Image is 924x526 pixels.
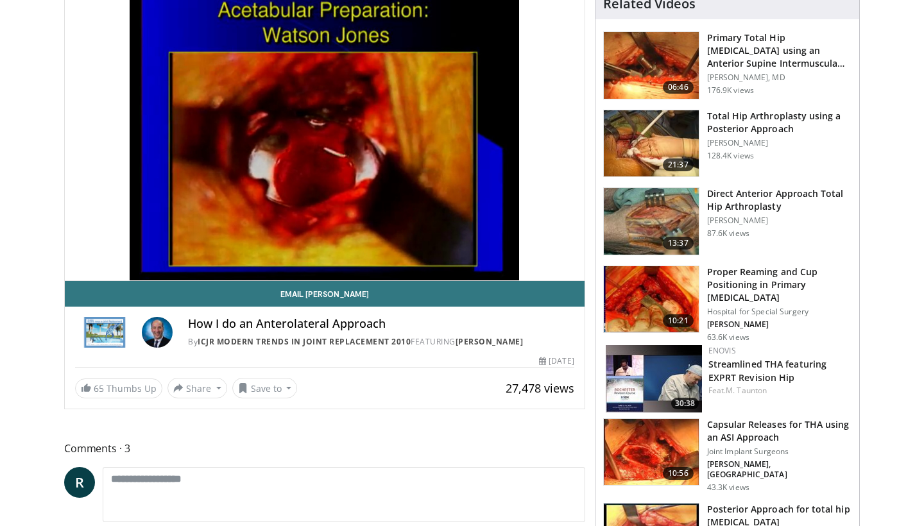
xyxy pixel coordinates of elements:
p: Hospital for Special Surgery [707,307,851,317]
a: R [64,467,95,498]
p: Joint Implant Surgeons [707,446,851,457]
img: 9ceeadf7-7a50-4be6-849f-8c42a554e74d.150x105_q85_crop-smart_upscale.jpg [604,266,699,333]
img: 314571_3.png.150x105_q85_crop-smart_upscale.jpg [604,419,699,486]
span: 13:37 [663,237,694,250]
p: 176.9K views [707,85,754,96]
a: M. Taunton [726,385,767,396]
span: 10:21 [663,314,694,327]
a: 21:37 Total Hip Arthroplasty using a Posterior Approach [PERSON_NAME] 128.4K views [603,110,851,178]
a: 30:38 [606,345,702,412]
span: Comments 3 [64,440,585,457]
p: 43.3K views [707,482,749,493]
span: 30:38 [671,398,699,409]
a: 06:46 Primary Total Hip [MEDICAL_DATA] using an Anterior Supine Intermuscula… [PERSON_NAME], MD 1... [603,31,851,99]
a: 10:21 Proper Reaming and Cup Positioning in Primary [MEDICAL_DATA] Hospital for Special Surgery [... [603,266,851,343]
p: 128.4K views [707,151,754,161]
p: [PERSON_NAME] [707,138,851,148]
img: ICJR Modern Trends in Joint Replacement 2010 [75,317,137,348]
p: [PERSON_NAME] [707,216,851,226]
span: 10:56 [663,467,694,480]
h3: Primary Total Hip [MEDICAL_DATA] using an Anterior Supine Intermuscula… [707,31,851,70]
button: Share [167,378,227,398]
img: 286987_0000_1.png.150x105_q85_crop-smart_upscale.jpg [604,110,699,177]
a: 10:56 Capsular Releases for THA using an ASI Approach Joint Implant Surgeons [PERSON_NAME], [GEOG... [603,418,851,493]
a: Streamlined THA featuring EXPRT Revision Hip [708,358,827,384]
span: 27,478 views [506,380,574,396]
img: Avatar [142,317,173,348]
div: Feat. [708,385,849,396]
img: 294118_0000_1.png.150x105_q85_crop-smart_upscale.jpg [604,188,699,255]
div: By FEATURING [188,336,574,348]
p: 87.6K views [707,228,749,239]
a: [PERSON_NAME] [456,336,524,347]
span: 21:37 [663,158,694,171]
span: 65 [94,382,104,394]
a: Enovis [708,345,736,356]
p: 63.6K views [707,332,749,343]
a: 13:37 Direct Anterior Approach Total Hip Arthroplasty [PERSON_NAME] 87.6K views [603,187,851,255]
a: Email [PERSON_NAME] [65,281,585,307]
button: Save to [232,378,298,398]
p: [PERSON_NAME] [707,319,851,330]
div: [DATE] [539,355,574,367]
p: [PERSON_NAME], MD [707,72,851,83]
a: ICJR Modern Trends in Joint Replacement 2010 [198,336,411,347]
span: 06:46 [663,81,694,94]
h4: How I do an Anterolateral Approach [188,317,574,331]
h3: Proper Reaming and Cup Positioning in Primary [MEDICAL_DATA] [707,266,851,304]
h3: Direct Anterior Approach Total Hip Arthroplasty [707,187,851,213]
h3: Total Hip Arthroplasty using a Posterior Approach [707,110,851,135]
img: 263423_3.png.150x105_q85_crop-smart_upscale.jpg [604,32,699,99]
p: [PERSON_NAME], [GEOGRAPHIC_DATA] [707,459,851,480]
a: 65 Thumbs Up [75,378,162,398]
h3: Capsular Releases for THA using an ASI Approach [707,418,851,444]
img: 099a0359-b241-4c0e-b33e-4b9c9876bee9.150x105_q85_crop-smart_upscale.jpg [606,345,702,412]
